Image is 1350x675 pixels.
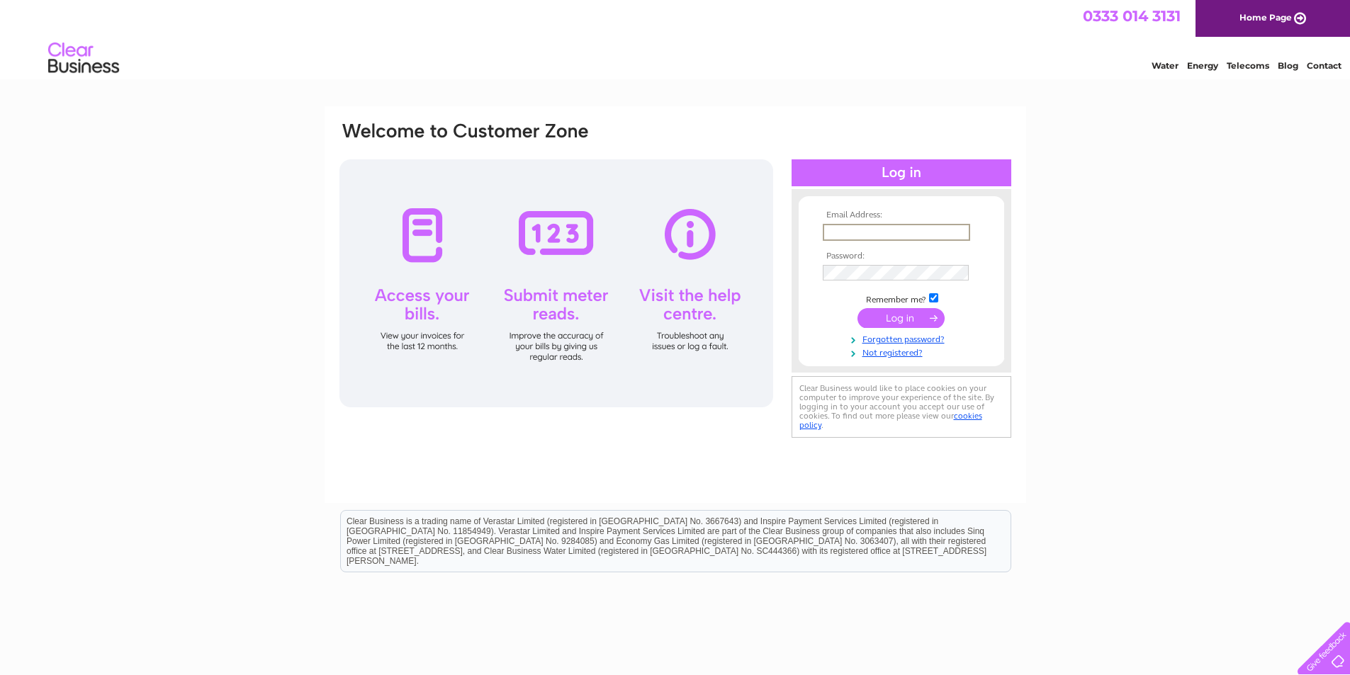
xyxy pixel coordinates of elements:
[1307,60,1341,71] a: Contact
[1083,7,1181,25] a: 0333 014 3131
[341,8,1011,69] div: Clear Business is a trading name of Verastar Limited (registered in [GEOGRAPHIC_DATA] No. 3667643...
[819,291,984,305] td: Remember me?
[47,37,120,80] img: logo.png
[1278,60,1298,71] a: Blog
[819,251,984,261] th: Password:
[823,331,984,345] a: Forgotten password?
[1187,60,1218,71] a: Energy
[857,308,945,328] input: Submit
[792,376,1011,438] div: Clear Business would like to place cookies on your computer to improve your experience of the sit...
[819,210,984,220] th: Email Address:
[1152,60,1179,71] a: Water
[1227,60,1269,71] a: Telecoms
[799,411,982,430] a: cookies policy
[823,345,984,358] a: Not registered?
